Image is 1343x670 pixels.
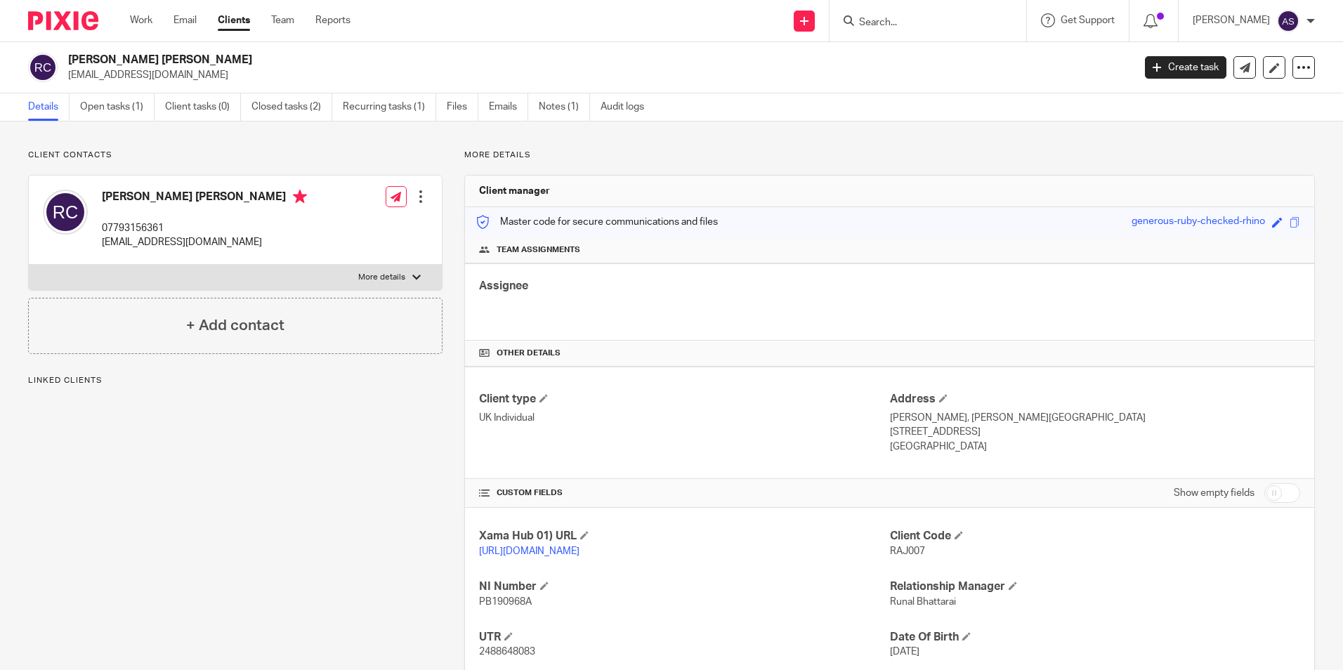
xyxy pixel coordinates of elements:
[68,68,1124,82] p: [EMAIL_ADDRESS][DOMAIN_NAME]
[68,53,912,67] h2: [PERSON_NAME] [PERSON_NAME]
[102,190,307,207] h4: [PERSON_NAME] [PERSON_NAME]
[497,244,580,256] span: Team assignments
[1263,56,1285,79] a: Edit client
[479,280,528,291] span: Assignee
[540,582,549,590] span: Edit NI Number
[580,531,589,539] span: Edit Xama Hub 01) URL
[28,53,58,82] img: svg%3E
[102,221,307,235] p: 07793156361
[315,13,351,27] a: Reports
[479,392,889,407] h4: Client type
[479,184,550,198] h3: Client manager
[1277,10,1299,32] img: svg%3E
[955,531,963,539] span: Edit Client Code
[890,440,1300,454] p: [GEOGRAPHIC_DATA]
[293,190,307,204] i: Primary
[1009,582,1017,590] span: Edit Relationship Manager
[479,597,532,607] span: PB190968A
[858,17,984,29] input: Search
[165,93,241,121] a: Client tasks (0)
[1061,15,1115,25] span: Get Support
[343,93,436,121] a: Recurring tasks (1)
[28,11,98,30] img: Pixie
[890,411,1300,425] p: [PERSON_NAME], [PERSON_NAME][GEOGRAPHIC_DATA]
[218,13,250,27] a: Clients
[130,13,152,27] a: Work
[479,647,535,657] span: 2488648083
[479,579,889,594] h4: NI Number
[1272,217,1283,228] span: Edit code
[890,425,1300,439] p: [STREET_ADDRESS]
[173,13,197,27] a: Email
[251,93,332,121] a: Closed tasks (2)
[28,93,70,121] a: Details
[890,529,1300,544] h4: Client Code
[601,93,655,121] a: Audit logs
[271,13,294,27] a: Team
[186,315,284,336] h4: + Add contact
[28,375,443,386] p: Linked clients
[890,647,919,657] span: [DATE]
[1132,214,1265,230] div: generous-ruby-checked-rhino
[504,632,513,641] span: Edit UTR
[479,546,579,556] a: [URL][DOMAIN_NAME]
[890,546,925,556] span: RAJ007
[80,93,155,121] a: Open tasks (1)
[102,235,307,249] p: [EMAIL_ADDRESS][DOMAIN_NAME]
[358,272,405,283] p: More details
[479,411,889,425] p: UK Individual
[1290,217,1300,228] span: Copy to clipboard
[962,632,971,641] span: Edit Date Of Birth
[1145,56,1226,79] a: Create task
[489,93,528,121] a: Emails
[447,93,478,121] a: Files
[939,394,948,402] span: Edit Address
[890,630,1300,645] h4: Date Of Birth
[539,93,590,121] a: Notes (1)
[479,529,889,544] h4: Xama Hub 01) URL
[1193,13,1270,27] p: [PERSON_NAME]
[497,348,561,359] span: Other details
[479,630,889,645] h4: UTR
[464,150,1315,161] p: More details
[1174,486,1254,500] label: Show empty fields
[1233,56,1256,79] a: Send new email
[890,579,1300,594] h4: Relationship Manager
[479,487,889,499] h4: CUSTOM FIELDS
[539,394,548,402] span: Change Client type
[890,392,1300,407] h4: Address
[28,150,443,161] p: Client contacts
[43,190,88,235] img: svg%3E
[476,215,718,229] p: Master code for secure communications and files
[890,597,956,607] span: Runal Bhattarai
